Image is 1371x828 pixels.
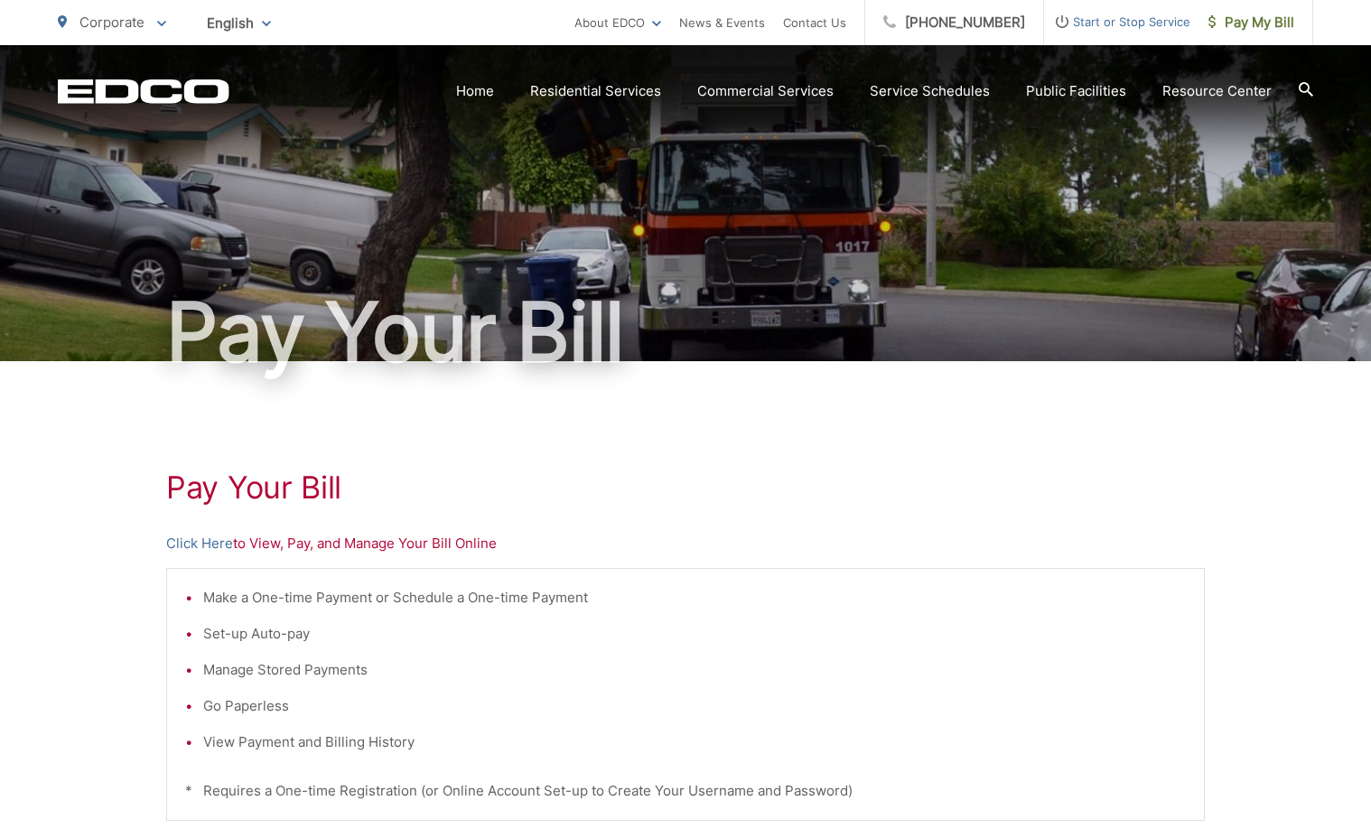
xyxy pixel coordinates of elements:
span: Pay My Bill [1208,12,1294,33]
li: Manage Stored Payments [203,659,1186,681]
a: Resource Center [1162,80,1272,102]
p: * Requires a One-time Registration (or Online Account Set-up to Create Your Username and Password) [185,780,1186,802]
p: to View, Pay, and Manage Your Bill Online [166,533,1205,554]
a: Service Schedules [870,80,990,102]
li: Set-up Auto-pay [203,623,1186,645]
a: News & Events [679,12,765,33]
a: About EDCO [574,12,661,33]
h1: Pay Your Bill [58,287,1313,377]
a: Click Here [166,533,233,554]
a: Public Facilities [1026,80,1126,102]
a: Home [456,80,494,102]
a: Commercial Services [697,80,834,102]
li: Make a One-time Payment or Schedule a One-time Payment [203,587,1186,609]
a: EDCD logo. Return to the homepage. [58,79,229,104]
li: Go Paperless [203,695,1186,717]
li: View Payment and Billing History [203,731,1186,753]
h1: Pay Your Bill [166,470,1205,506]
span: English [193,7,284,39]
span: Corporate [79,14,145,31]
a: Residential Services [530,80,661,102]
a: Contact Us [783,12,846,33]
